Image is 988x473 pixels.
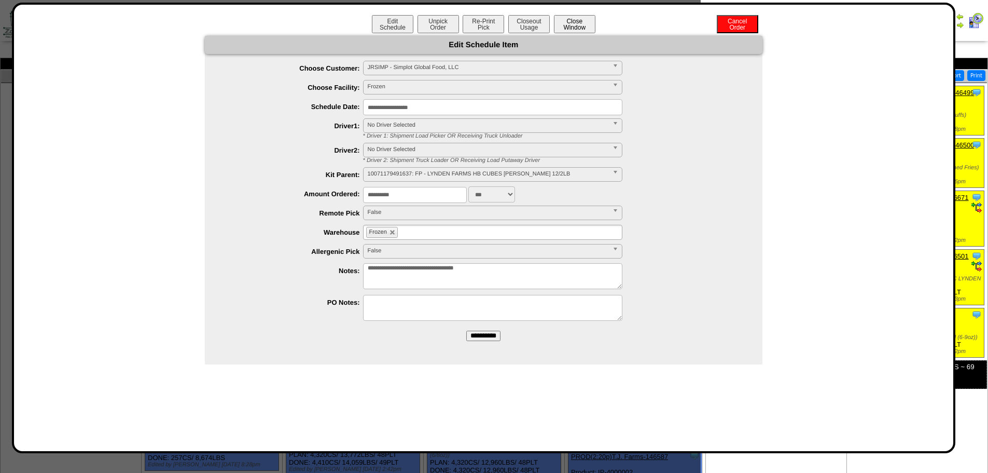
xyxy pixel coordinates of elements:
[226,299,363,306] label: PO Notes:
[226,228,363,236] label: Warehouse
[355,157,762,164] div: * Driver 2: Shipment Truck Loader OR Receiving Load Putaway Driver
[553,23,596,31] a: CloseWindow
[368,245,608,257] span: False
[967,70,985,81] button: Print
[226,146,363,154] label: Driver2:
[956,12,964,21] img: arrowleft.gif
[369,229,387,235] span: Frozen
[226,209,363,217] label: Remote Pick
[971,140,982,150] img: Tooltip
[226,64,363,72] label: Choose Customer:
[226,103,363,111] label: Schedule Date:
[956,21,964,29] img: arrowright.gif
[554,15,595,33] button: CloseWindow
[372,15,413,33] button: EditSchedule
[368,80,608,93] span: Frozen
[967,12,984,29] img: calendarcustomer.gif
[717,15,758,33] button: CancelOrder
[226,122,363,130] label: Driver1:
[368,143,608,156] span: No Driver Selected
[463,15,504,33] button: Re-PrintPick
[226,171,363,179] label: Kit Parent:
[368,206,608,219] span: False
[368,61,608,74] span: JRSIMP - Simplot Global Food, LLC
[971,192,982,202] img: Tooltip
[971,309,982,320] img: Tooltip
[418,15,459,33] button: UnpickOrder
[508,15,550,33] button: CloseoutUsage
[226,267,363,275] label: Notes:
[205,36,762,54] div: Edit Schedule Item
[971,87,982,98] img: Tooltip
[355,133,762,139] div: * Driver 1: Shipment Load Picker OR Receiving Truck Unloader
[226,84,363,91] label: Choose Facility:
[226,248,363,255] label: Allergenic Pick
[971,251,982,261] img: Tooltip
[368,168,608,180] span: 10071179491637: FP - LYNDEN FARMS HB CUBES [PERSON_NAME] 12/2LB
[368,119,608,131] span: No Driver Selected
[971,261,982,272] img: ediSmall.gif
[226,190,363,198] label: Amount Ordered:
[971,202,982,213] img: ediSmall.gif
